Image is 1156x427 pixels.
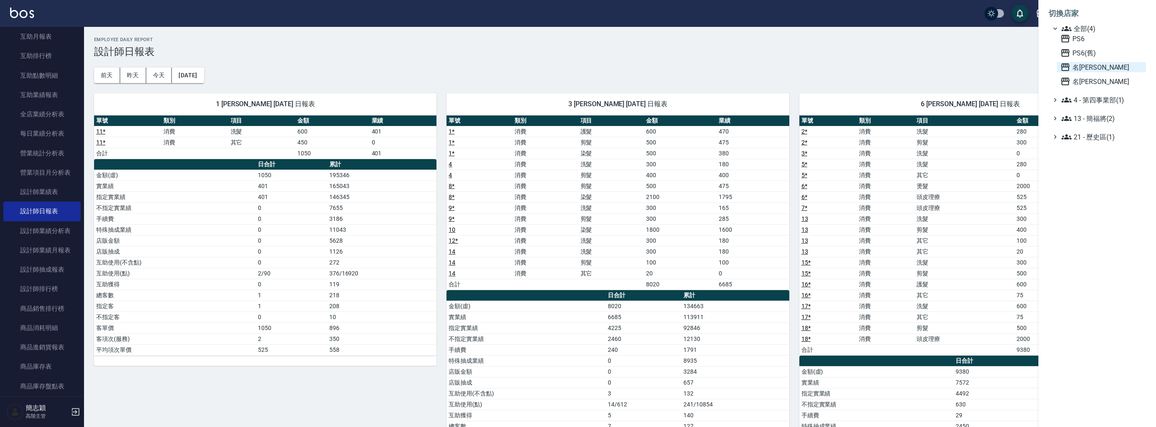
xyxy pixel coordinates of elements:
span: 4 - 第四事業部(1) [1061,95,1143,105]
span: 21 - 歷史區(1) [1061,132,1143,142]
span: 13 - 簡福將(2) [1061,113,1143,123]
li: 切換店家 [1048,3,1146,24]
span: 名[PERSON_NAME] [1060,76,1143,86]
span: 全部(4) [1061,24,1143,34]
span: 名[PERSON_NAME] [1060,62,1143,72]
span: PS6(舊) [1060,48,1143,58]
span: PS6 [1060,34,1143,44]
